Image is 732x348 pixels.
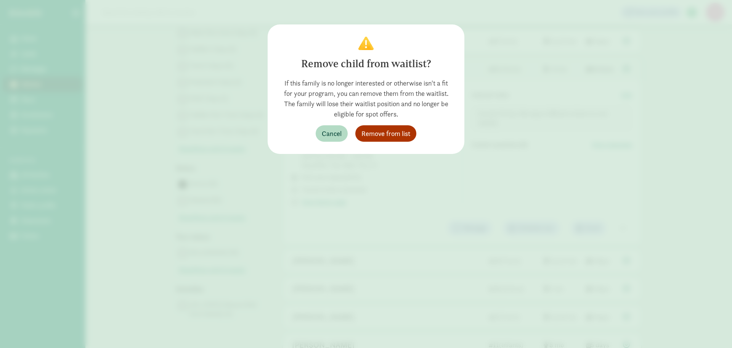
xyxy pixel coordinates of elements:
[280,56,452,72] div: Remove child from waitlist?
[316,125,348,142] button: Cancel
[358,37,374,50] img: Confirm
[361,128,410,139] span: Remove from list
[322,128,342,139] span: Cancel
[280,78,452,119] div: If this family is no longer interested or otherwise isn't a fit for your program, you can remove ...
[355,125,416,142] button: Remove from list
[694,311,732,348] iframe: Chat Widget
